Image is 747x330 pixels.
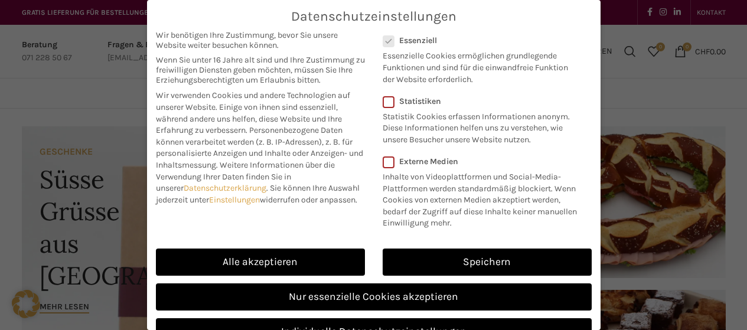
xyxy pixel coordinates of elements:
a: Nur essenzielle Cookies akzeptieren [156,283,592,311]
span: Wir benötigen Ihre Zustimmung, bevor Sie unsere Website weiter besuchen können. [156,30,365,50]
span: Wenn Sie unter 16 Jahre alt sind und Ihre Zustimmung zu freiwilligen Diensten geben möchten, müss... [156,55,365,85]
p: Inhalte von Videoplattformen und Social-Media-Plattformen werden standardmäßig blockiert. Wenn Co... [383,166,584,229]
span: Wir verwenden Cookies und andere Technologien auf unserer Website. Einige von ihnen sind essenzie... [156,90,350,135]
span: Weitere Informationen über die Verwendung Ihrer Daten finden Sie in unserer . [156,160,335,193]
span: Personenbezogene Daten können verarbeitet werden (z. B. IP-Adressen), z. B. für personalisierte A... [156,125,363,170]
a: Speichern [383,249,592,276]
span: Sie können Ihre Auswahl jederzeit unter widerrufen oder anpassen. [156,183,360,205]
a: Alle akzeptieren [156,249,365,276]
label: Statistiken [383,96,576,106]
span: Datenschutzeinstellungen [291,9,456,24]
p: Essenzielle Cookies ermöglichen grundlegende Funktionen und sind für die einwandfreie Funktion de... [383,45,576,85]
label: Essenziell [383,35,576,45]
label: Externe Medien [383,156,584,166]
a: Datenschutzerklärung [184,183,266,193]
a: Einstellungen [209,195,260,205]
p: Statistik Cookies erfassen Informationen anonym. Diese Informationen helfen uns zu verstehen, wie... [383,106,576,146]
